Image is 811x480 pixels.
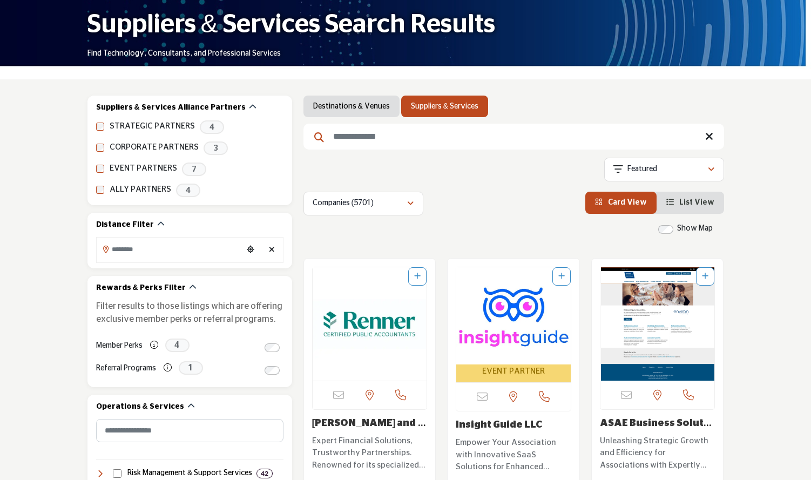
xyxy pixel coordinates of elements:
[256,469,273,478] div: 42 Results For Risk Management & Support Services
[411,101,478,112] a: Suppliers & Services
[456,437,571,474] p: Empower Your Association with Innovative SaaS Solutions for Enhanced Engagement and Revenue Growt...
[608,199,647,206] span: Card View
[96,336,143,355] label: Member Perks
[312,418,428,430] h3: Renner and Company CPA PC
[677,223,713,234] label: Show Map
[96,144,104,152] input: CORPORATE PARTNERS checkbox
[96,283,186,294] h2: Rewards & Perks Filter
[303,124,724,150] input: Search Keyword
[679,199,714,206] span: List View
[265,343,280,352] input: Switch to Member Perks
[585,192,657,214] li: Card View
[456,267,571,383] a: Open Listing in new tab
[312,418,426,440] a: [PERSON_NAME] and Company C...
[165,339,190,352] span: 4
[96,220,154,231] h2: Distance Filter
[600,418,712,440] a: ASAE Business Soluti...
[87,49,281,59] p: Find Technology, Consultants, and Professional Services
[113,469,121,478] input: Select Risk Management & Support Services checkbox
[482,366,545,378] span: EVENT PARTNER
[264,239,280,262] div: Clear search location
[96,165,104,173] input: EVENT PARTNERS checkbox
[657,192,724,214] li: List View
[96,419,283,442] input: Search Category
[179,361,203,375] span: 1
[200,120,224,134] span: 4
[595,199,647,206] a: View Card
[313,267,427,381] a: Open Listing in new tab
[110,120,195,133] label: STRATEGIC PARTNERS
[604,158,724,181] button: Featured
[96,402,184,413] h2: Operations & Services
[414,273,421,280] a: Add To List
[204,141,228,155] span: 3
[600,267,715,381] a: Open Listing in new tab
[182,163,206,176] span: 7
[312,432,428,472] a: Expert Financial Solutions, Trustworthy Partnerships. Renowned for its specialized services in th...
[97,239,242,260] input: Search Location
[313,101,390,112] a: Destinations & Venues
[313,198,374,209] p: Companies (5701)
[242,239,259,262] div: Choose your current location
[96,186,104,194] input: ALLY PARTNERS checkbox
[666,199,714,206] a: View List
[558,273,565,280] a: Add To List
[110,163,177,175] label: EVENT PARTNERS
[110,184,171,196] label: ALLY PARTNERS
[261,470,268,477] b: 42
[312,435,428,472] p: Expert Financial Solutions, Trustworthy Partnerships. Renowned for its specialized services in th...
[600,418,715,430] h3: ASAE Business Solutions
[96,123,104,131] input: STRATEGIC PARTNERS checkbox
[456,420,571,431] h3: Insight Guide LLC
[265,366,280,375] input: Switch to Referral Programs
[96,103,246,113] h2: Suppliers & Services Alliance Partners
[456,420,542,430] a: Insight Guide LLC
[313,267,427,381] img: Renner and Company CPA PC
[176,184,200,197] span: 4
[456,267,571,364] img: Insight Guide LLC
[600,267,715,381] img: ASAE Business Solutions
[702,273,708,280] a: Add To List
[456,434,571,474] a: Empower Your Association with Innovative SaaS Solutions for Enhanced Engagement and Revenue Growt...
[87,8,495,42] h1: Suppliers & Services Search Results
[627,164,657,175] p: Featured
[600,432,715,472] a: Unleashing Strategic Growth and Efficiency for Associations with Expertly Tailored Solutions Empo...
[303,192,423,215] button: Companies (5701)
[127,468,252,479] h4: Risk Management & Support Services: Services for cancellation insurance and transportation soluti...
[96,300,283,326] p: Filter results to those listings which are offering exclusive member perks or referral programs.
[96,359,156,378] label: Referral Programs
[110,141,199,154] label: CORPORATE PARTNERS
[600,435,715,472] p: Unleashing Strategic Growth and Efficiency for Associations with Expertly Tailored Solutions Empo...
